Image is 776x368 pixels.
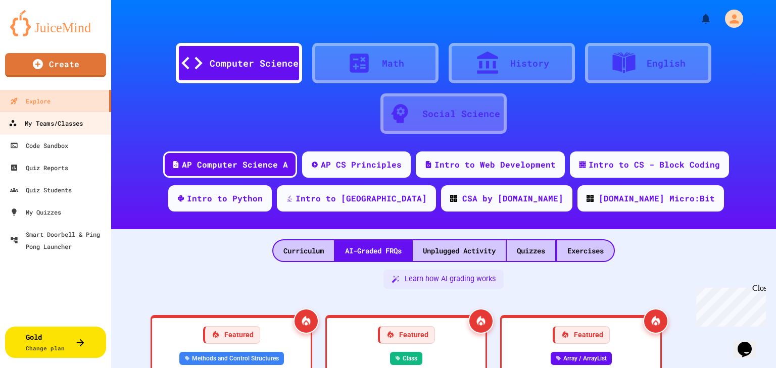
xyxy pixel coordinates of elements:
div: Intro to Web Development [434,159,556,171]
div: Intro to CS - Block Coding [589,159,720,171]
span: Learn how AI grading works [405,274,496,285]
iframe: chat widget [692,284,766,327]
div: Featured [553,326,610,344]
div: Gold [26,332,65,353]
div: My Teams/Classes [9,117,83,130]
img: logo-orange.svg [10,10,101,36]
div: Code Sandbox [10,139,68,151]
div: Social Science [422,107,500,121]
div: AP Computer Science A [182,159,288,171]
div: CSA by [DOMAIN_NAME] [462,192,563,204]
div: Quiz Students [10,184,72,196]
div: Featured [203,326,260,344]
div: Unplugged Activity [413,240,506,261]
div: Intro to Python [187,192,263,204]
div: Exercises [557,240,614,261]
div: Array / ArrayList [551,352,612,365]
img: CODE_logo_RGB.png [587,195,594,202]
iframe: chat widget [734,328,766,358]
div: Explore [10,95,51,107]
span: Change plan [26,344,65,352]
div: My Account [714,7,746,30]
div: Intro to [GEOGRAPHIC_DATA] [296,192,427,204]
div: Math [382,57,404,70]
div: Curriculum [273,240,334,261]
img: CODE_logo_RGB.png [450,195,457,202]
div: Quiz Reports [10,162,68,174]
div: AP CS Principles [321,159,402,171]
div: Featured [378,326,435,344]
div: History [510,57,549,70]
div: Smart Doorbell & Ping Pong Launcher [10,228,107,252]
div: AI-Graded FRQs [335,240,412,261]
div: [DOMAIN_NAME] Micro:Bit [599,192,715,204]
div: My Quizzes [10,206,61,218]
div: My Notifications [681,10,714,27]
button: GoldChange plan [5,327,106,358]
div: English [647,57,686,70]
div: Class [390,352,422,365]
div: Computer Science [210,57,299,70]
a: Create [5,53,106,77]
div: Chat with us now!Close [4,4,70,64]
div: Methods and Control Structures [179,352,284,365]
div: Quizzes [507,240,555,261]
